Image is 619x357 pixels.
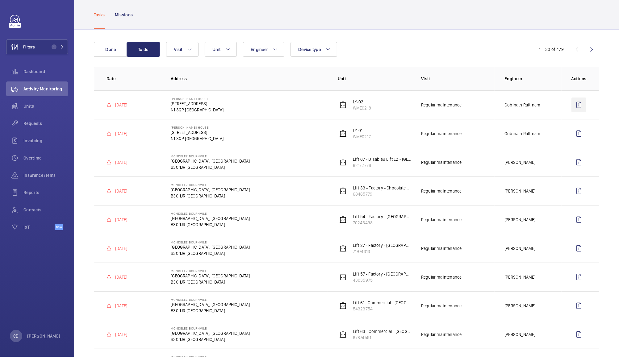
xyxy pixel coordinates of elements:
[171,193,250,199] p: B30 1JR [GEOGRAPHIC_DATA]
[339,187,347,195] img: elevator.svg
[23,172,68,178] span: Insurance items
[504,159,535,165] p: [PERSON_NAME]
[166,42,199,57] button: Visit
[115,331,127,338] p: [DATE]
[171,222,250,228] p: B30 1JR [GEOGRAPHIC_DATA]
[421,331,462,338] p: Regular maintenance
[52,44,56,49] span: 1
[13,333,19,339] p: CD
[353,248,411,255] p: 71974313
[421,102,462,108] p: Regular maintenance
[171,336,250,342] p: B30 1JR [GEOGRAPHIC_DATA]
[504,245,535,251] p: [PERSON_NAME]
[171,273,250,279] p: [GEOGRAPHIC_DATA], [GEOGRAPHIC_DATA]
[23,224,55,230] span: IoT
[6,39,68,54] button: Filters1
[339,331,347,338] img: elevator.svg
[115,274,127,280] p: [DATE]
[115,303,127,309] p: [DATE]
[171,301,250,308] p: [GEOGRAPHIC_DATA], [GEOGRAPHIC_DATA]
[421,217,462,223] p: Regular maintenance
[127,42,160,57] button: To do
[353,300,411,306] p: Lift 61 - Commercial - [GEOGRAPHIC_DATA]
[94,42,127,57] button: Done
[339,245,347,252] img: elevator.svg
[23,138,68,144] span: Invoicing
[171,76,328,82] p: Address
[421,245,462,251] p: Regular maintenance
[353,156,411,162] p: Lift 67 - Disabled Lift L2 - [GEOGRAPHIC_DATA]
[115,102,127,108] p: [DATE]
[421,188,462,194] p: Regular maintenance
[171,240,250,244] p: Mondelez Bournvile
[174,47,182,52] span: Visit
[339,302,347,309] img: elevator.svg
[171,250,250,256] p: B30 1JR [GEOGRAPHIC_DATA]
[23,103,68,109] span: Units
[23,207,68,213] span: Contacts
[251,47,268,52] span: Engineer
[171,97,224,101] p: [PERSON_NAME] House
[421,76,495,82] p: Visit
[171,154,250,158] p: Mondelez Bournvile
[539,46,564,52] div: 1 – 30 of 479
[23,120,68,127] span: Requests
[353,277,411,283] p: 43035975
[171,135,224,142] p: N1 3QP [GEOGRAPHIC_DATA]
[115,131,127,137] p: [DATE]
[171,187,250,193] p: [GEOGRAPHIC_DATA], [GEOGRAPHIC_DATA]
[338,76,411,82] p: Unit
[23,86,68,92] span: Activity Monitoring
[504,217,535,223] p: [PERSON_NAME]
[171,101,224,107] p: [STREET_ADDRESS]
[94,12,105,18] p: Tasks
[353,220,411,226] p: 70245498
[171,279,250,285] p: B30 1JR [GEOGRAPHIC_DATA]
[504,188,535,194] p: [PERSON_NAME]
[504,76,561,82] p: Engineer
[353,328,411,334] p: Lift 63 - Commercial - [GEOGRAPHIC_DATA]
[23,189,68,196] span: Reports
[171,212,250,215] p: Mondelez Bournvile
[205,42,237,57] button: Unit
[353,306,411,312] p: 54323754
[339,130,347,137] img: elevator.svg
[171,164,250,170] p: B30 1JR [GEOGRAPHIC_DATA]
[23,44,35,50] span: Filters
[353,214,411,220] p: Lift 54 - Factory - [GEOGRAPHIC_DATA]
[353,191,411,197] p: 68465779
[353,99,371,105] p: LY-02
[115,188,127,194] p: [DATE]
[298,47,321,52] span: Device type
[339,273,347,281] img: elevator.svg
[353,127,371,134] p: LY-01
[339,216,347,223] img: elevator.svg
[421,159,462,165] p: Regular maintenance
[115,159,127,165] p: [DATE]
[171,107,224,113] p: N1 3QP [GEOGRAPHIC_DATA]
[353,242,411,248] p: Lift 27 - Factory - [GEOGRAPHIC_DATA]
[243,42,284,57] button: Engineer
[171,183,250,187] p: Mondelez Bournvile
[115,245,127,251] p: [DATE]
[421,131,462,137] p: Regular maintenance
[353,134,371,140] p: WME0217
[171,330,250,336] p: [GEOGRAPHIC_DATA], [GEOGRAPHIC_DATA]
[23,155,68,161] span: Overtime
[212,47,220,52] span: Unit
[353,162,411,168] p: 62172776
[291,42,337,57] button: Device type
[571,76,587,82] p: Actions
[171,244,250,250] p: [GEOGRAPHIC_DATA], [GEOGRAPHIC_DATA]
[339,159,347,166] img: elevator.svg
[171,308,250,314] p: B30 1JR [GEOGRAPHIC_DATA]
[23,68,68,75] span: Dashboard
[55,224,63,230] span: Beta
[421,303,462,309] p: Regular maintenance
[504,102,540,108] p: Gobinath Rattinam
[171,215,250,222] p: [GEOGRAPHIC_DATA], [GEOGRAPHIC_DATA]
[171,126,224,129] p: [PERSON_NAME] House
[353,185,411,191] p: Lift 33 - Factory - Chocolate Block
[339,101,347,109] img: elevator.svg
[27,333,61,339] p: [PERSON_NAME]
